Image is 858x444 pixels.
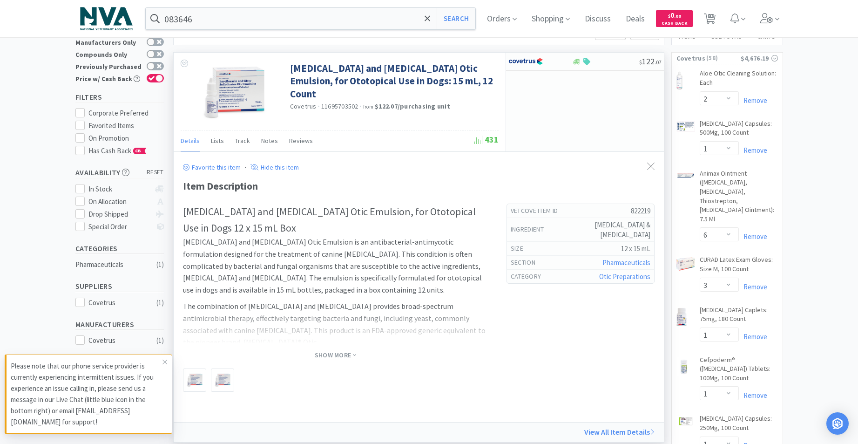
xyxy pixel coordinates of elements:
p: [MEDICAL_DATA] and [MEDICAL_DATA] Otic Emulsion is an antibacterial-antimycotic formulation desig... [183,236,488,296]
div: In Stock [88,184,150,195]
span: · [360,102,362,110]
a: Remove [739,146,767,155]
div: Drop Shipped [88,209,150,220]
div: Item Description [183,178,655,194]
p: Please note that our phone service provider is currently experiencing intermittent issues. If you... [11,361,162,428]
a: Aloe Otic Cleaning Solution: Each [700,69,778,91]
h5: Availability [75,167,164,178]
a: [MEDICAL_DATA] and [MEDICAL_DATA] Otic Emulsion, for Ototopical Use in Dogs: 15 mL, 12 Count [290,62,496,100]
div: ( 1 ) [156,259,164,270]
img: 476bbe7db684461babf63066b1b2c8b5_538229.png [214,372,231,388]
span: Lists [211,137,224,145]
a: Covetrus [290,102,317,110]
div: ( 1 ) [156,297,164,308]
h5: 12 x 15 mL [531,244,650,253]
div: Covetrus [88,335,146,346]
span: Track [235,137,250,145]
h6: Section [511,258,543,267]
div: Special Order [88,221,150,232]
span: Show More [315,351,356,360]
button: Search [437,8,475,29]
div: Open Intercom Messenger [826,412,849,435]
a: $0.00Cash Back [656,6,693,31]
div: Pharmaceuticals [75,259,151,270]
span: Covetrus [676,53,705,63]
img: b552a1077e9b4878904dfa8e6104ed22_803981.png [676,416,695,426]
span: . 00 [674,13,681,19]
span: . 07 [655,59,662,66]
a: Pharmaceuticals [602,258,650,267]
h2: [MEDICAL_DATA] and [MEDICAL_DATA] Otic Emulsion, for Ototopical Use in Dogs 12 x 15 mL Box [183,204,488,236]
a: Remove [739,282,767,291]
strong: $122.07 / purchasing unit [375,102,450,110]
a: Discuss [581,15,615,23]
input: Search by item, sku, manufacturer, ingredient, size... [146,8,476,29]
div: Manufacturers Only [75,38,142,46]
h5: 822219 [565,206,650,216]
a: [MEDICAL_DATA] Capsules: 250Mg, 100 Count [700,414,778,436]
img: 70df2fbdc08a4e0bbf6abf09339b753e_29736.png [676,71,682,89]
span: CB [134,148,143,154]
img: 3c2d87474ff14b979b1979a04ad22b8e_647397.png [199,62,269,123]
img: 90c3204fc8464a39826656c055446053_380207.png [676,257,695,271]
div: · [245,161,246,173]
img: 20db1b02c83c4be7948cd58931a37f2e_27575.png [676,172,695,178]
a: Remove [739,232,767,241]
a: Remove [739,391,767,400]
h6: size [511,244,531,253]
span: ( 58 ) [705,54,741,63]
span: Notes [261,137,278,145]
span: Cash Back [662,21,687,27]
a: Remove [739,96,767,105]
h6: Vetcove Item Id [511,206,566,216]
h6: Category [511,272,548,281]
h5: Filters [75,92,164,102]
img: 991fad243e994fc0bbb0034ef1371ab0_311098.png [676,357,691,376]
p: Favorite this item [189,163,241,171]
div: Corporate Preferred [88,108,164,119]
span: 11695703502 [321,102,358,110]
div: On Promotion [88,133,164,144]
a: [MEDICAL_DATA] Caplets: 75mg, 180 Count [700,306,778,328]
span: $ [639,59,642,66]
h5: Manufacturers [75,319,164,330]
img: 499020fc84f6491fa9c17a906282a4b2_568212.png [676,307,687,326]
a: Otic Preparations [599,272,650,281]
div: ( 1 ) [156,335,164,346]
span: · [318,102,320,110]
div: Compounds Only [75,50,142,58]
img: 77fca1acd8b6420a9015268ca798ef17_1.png [508,55,543,68]
div: Price w/ Cash Back [75,74,142,82]
span: from [363,103,373,110]
a: [MEDICAL_DATA] Capsules: 500Mg, 100 Count [700,119,778,141]
div: Previously Purchased [75,62,142,70]
h5: Categories [75,243,164,254]
span: Reviews [289,137,313,145]
span: $ [668,13,670,19]
a: CURAD Latex Exam Gloves: Size M, 100 Count [700,255,778,277]
div: On Allocation [88,196,150,207]
a: Cefpoderm® ([MEDICAL_DATA]) Tablets: 100Mg, 100 Count [700,355,778,387]
a: Remove [739,332,767,341]
img: 10e93f0346a442229bb387d9aa752dd8_647397.png [186,372,203,388]
a: 83 [700,16,719,24]
img: ef530da434f349aea953b36edd87c9b1_500271.png [676,121,695,132]
span: 122 [639,56,662,67]
a: View All Item Details [575,426,655,438]
h5: Suppliers [75,281,164,292]
img: 63c5bf86fc7e40bdb3a5250099754568_2.png [75,2,138,35]
a: Deals [622,15,649,23]
span: 0 [668,11,681,20]
a: Animax Ointment ([MEDICAL_DATA], [MEDICAL_DATA], Thiostrepton, [MEDICAL_DATA] Ointment): 7.5 Ml [700,169,778,228]
div: $4,676.19 [741,53,778,63]
span: reset [147,168,164,178]
div: Favorited Items [88,120,164,131]
h5: [MEDICAL_DATA] & [MEDICAL_DATA] [551,220,650,239]
p: Hide this item [258,163,299,171]
h6: ingredient [511,225,551,234]
div: Covetrus [88,297,146,308]
span: 431 [474,134,499,145]
span: Has Cash Back [88,146,147,155]
span: Details [181,137,200,145]
p: The combination of [MEDICAL_DATA] and [MEDICAL_DATA] provides broad-spectrum antimicrobial therap... [183,301,488,348]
